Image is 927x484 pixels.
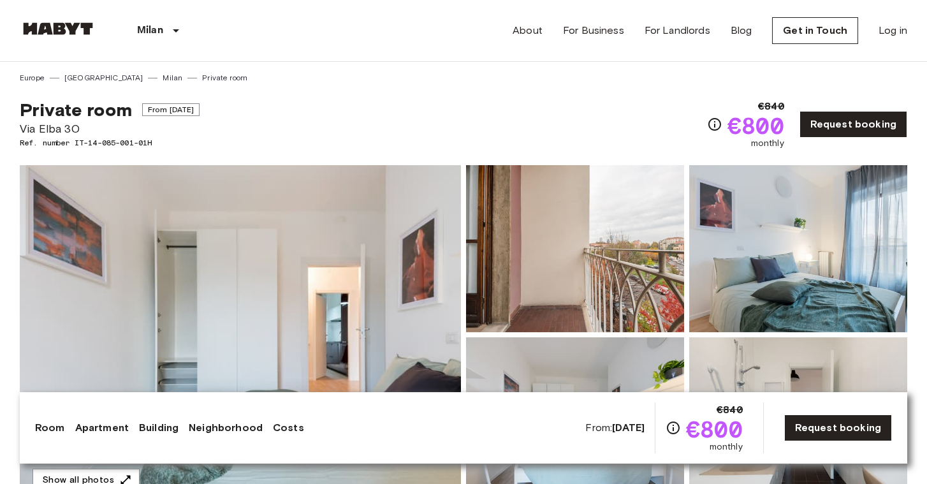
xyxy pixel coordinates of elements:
svg: Check cost overview for full price breakdown. Please note that discounts apply to new joiners onl... [707,117,722,132]
a: For Landlords [645,23,710,38]
a: About [513,23,543,38]
a: Log in [879,23,907,38]
p: Milan [137,23,163,38]
a: Room [35,420,65,436]
span: Ref. number IT-14-085-001-01H [20,137,200,149]
a: Request booking [784,414,892,441]
a: Europe [20,72,45,84]
span: €840 [758,99,784,114]
a: Private room [202,72,247,84]
span: monthly [751,137,784,150]
a: Milan [163,72,182,84]
b: [DATE] [612,422,645,434]
img: Picture of unit IT-14-085-001-01H [466,165,684,332]
a: Neighborhood [189,420,263,436]
span: €800 [686,418,743,441]
a: Apartment [75,420,129,436]
span: €800 [727,114,784,137]
img: Habyt [20,22,96,35]
img: Picture of unit IT-14-085-001-01H [689,165,907,332]
span: monthly [710,441,743,453]
a: For Business [563,23,624,38]
a: Costs [273,420,304,436]
a: [GEOGRAPHIC_DATA] [64,72,143,84]
svg: Check cost overview for full price breakdown. Please note that discounts apply to new joiners onl... [666,420,681,436]
span: From [DATE] [142,103,200,116]
a: Request booking [799,111,907,138]
a: Blog [731,23,752,38]
span: From: [585,421,645,435]
span: €840 [717,402,743,418]
a: Get in Touch [772,17,858,44]
span: Via Elba 30 [20,121,200,137]
span: Private room [20,99,132,121]
a: Building [139,420,179,436]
